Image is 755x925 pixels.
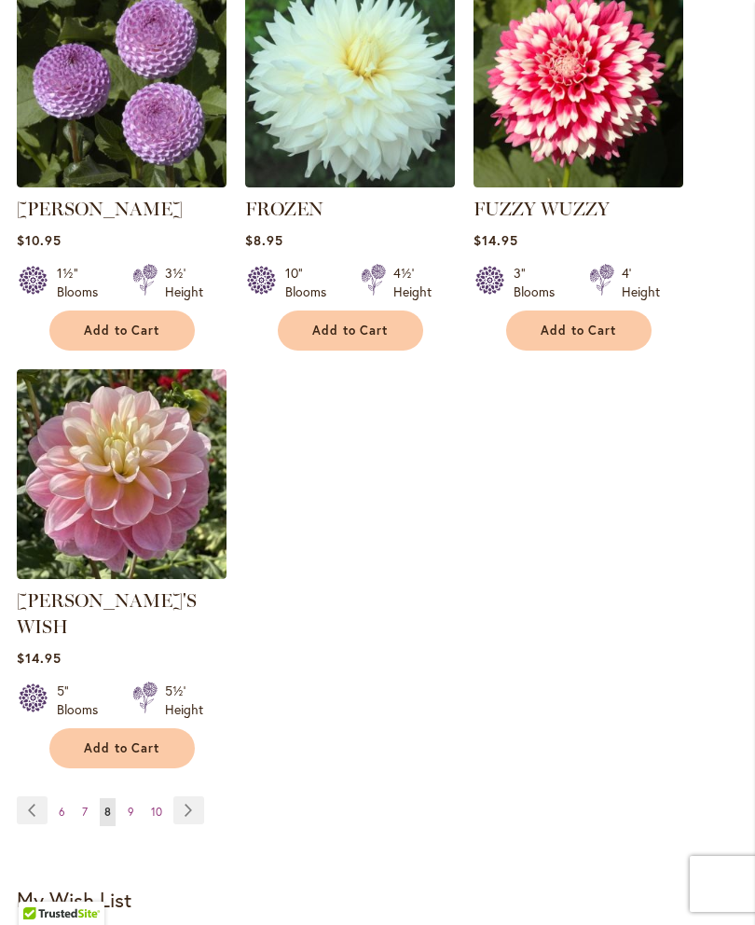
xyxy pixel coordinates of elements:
button: Add to Cart [506,311,652,351]
a: Gabbie's Wish [17,565,226,583]
span: 9 [128,805,134,819]
span: $8.95 [245,231,283,249]
a: [PERSON_NAME] [17,198,183,220]
span: 8 [104,805,111,819]
div: 10" Blooms [285,264,338,301]
iframe: Launch Accessibility Center [14,859,66,911]
a: 10 [146,798,167,826]
span: Add to Cart [541,323,617,338]
img: Gabbie's Wish [17,369,226,579]
span: $14.95 [474,231,518,249]
div: 3" Blooms [514,264,567,301]
span: 10 [151,805,162,819]
a: FUZZY WUZZY [474,173,683,191]
button: Add to Cart [49,311,195,351]
a: 7 [77,798,92,826]
a: 9 [123,798,139,826]
div: 5" Blooms [57,682,110,719]
span: Add to Cart [312,323,389,338]
a: 6 [54,798,70,826]
a: [PERSON_NAME]'S WISH [17,589,197,638]
button: Add to Cart [278,311,423,351]
button: Add to Cart [49,728,195,768]
span: 6 [59,805,65,819]
a: FROZEN [245,198,323,220]
div: 3½' Height [165,264,203,301]
strong: My Wish List [17,886,131,913]
span: Add to Cart [84,740,160,756]
div: 4½' Height [393,264,432,301]
div: 4' Height [622,264,660,301]
span: $14.95 [17,649,62,667]
a: FUZZY WUZZY [474,198,610,220]
span: Add to Cart [84,323,160,338]
a: FRANK HOLMES [17,173,226,191]
div: 1½" Blooms [57,264,110,301]
div: 5½' Height [165,682,203,719]
span: $10.95 [17,231,62,249]
span: 7 [82,805,88,819]
a: Frozen [245,173,455,191]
